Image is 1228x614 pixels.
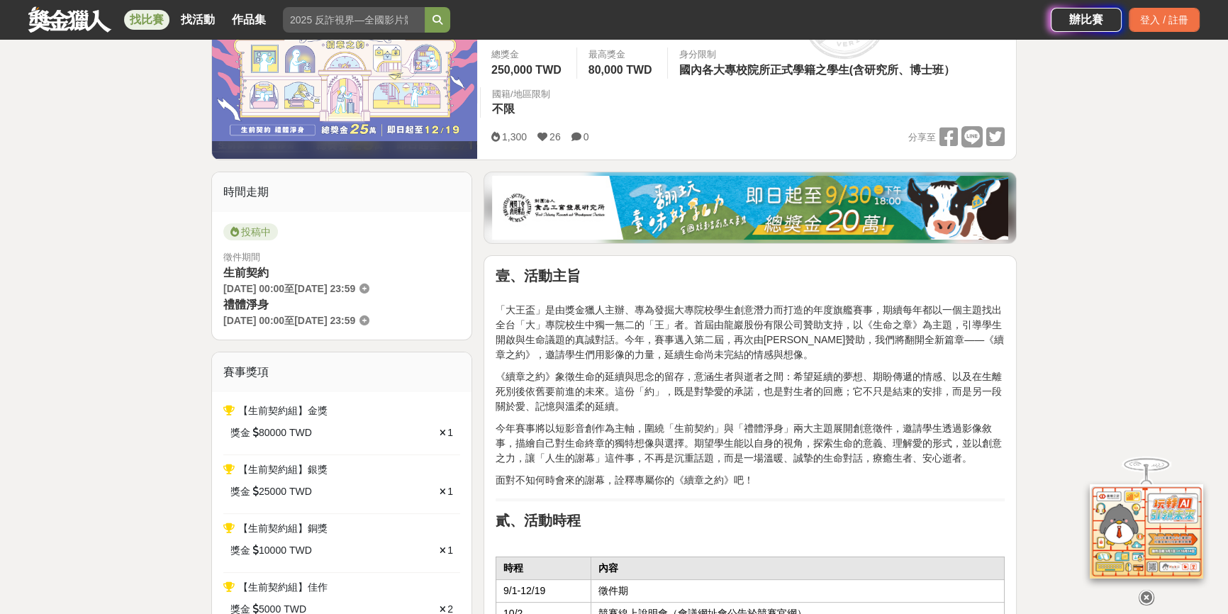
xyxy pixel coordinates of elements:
span: 分享至 [908,127,936,148]
span: 禮體淨身 [223,298,269,311]
img: d2146d9a-e6f6-4337-9592-8cefde37ba6b.png [1090,481,1203,575]
strong: 貳、活動時程 [496,513,581,528]
span: TWD [289,484,312,499]
span: [DATE] 00:00 [223,315,284,326]
p: 「大王盃」是由獎金獵人主辦、專為發掘大專院校學生創意潛力而打造的年度旗艦賽事，期續每年都以一個主題找出全台「大」專院校生中獨一無二的「王」者。首屆由龍巖股份有限公司贊助支持，以《生命之章》為主題... [496,288,1005,362]
span: 【生前契約組】金獎 [238,405,328,416]
span: 【生前契約組】銀獎 [238,464,328,475]
span: 國內各大專校院所正式學籍之學生(含研究所、博士班） [679,64,955,76]
span: 獎金 [230,425,250,440]
td: 9/1-12/19 [496,579,591,602]
span: 250,000 TWD [491,64,562,76]
p: 《續章之約》象徵生命的延續與思念的留存，意涵生者與逝者之間：希望延續的夢想、期盼傳遞的情感、以及在生離死別後依舊要前進的未來。這份「約」，既是對摯愛的承諾，也是對生者的回應；它不只是結束的安排，... [496,369,1005,414]
p: 今年賽事將以短影音創作為主軸，圍繞「生前契約」與「禮體淨身」兩大主題展開創意徵件，邀請學生透過影像敘事，描繪自己對生命終章的獨特想像與選擇。期望學生能以自身的視角，探索生命的意義、理解愛的形式，... [496,421,1005,466]
span: 80000 [259,425,286,440]
img: 1c81a89c-c1b3-4fd6-9c6e-7d29d79abef5.jpg [492,176,1008,240]
span: 獎金 [230,484,250,499]
span: [DATE] 00:00 [223,283,284,294]
span: 10000 [259,543,286,558]
div: 賽事獎項 [212,352,471,392]
span: 80,000 TWD [588,64,652,76]
span: 生前契約 [223,267,269,279]
span: 總獎金 [491,48,565,62]
span: 最高獎金 [588,48,656,62]
span: 投稿中 [223,223,278,240]
span: 徵件期間 [223,252,260,262]
span: 1 [447,486,453,497]
span: 1 [447,427,453,438]
a: 辦比賽 [1051,8,1122,32]
a: 找活動 [175,10,221,30]
span: 1,300 [502,131,527,143]
div: 登入 / 註冊 [1129,8,1200,32]
div: 身分限制 [679,48,959,62]
span: [DATE] 23:59 [294,315,355,326]
span: 【生前契約組】佳作 [238,581,328,593]
input: 2025 反詐視界—全國影片競賽 [283,7,425,33]
span: 至 [284,283,294,294]
strong: 壹、活動主旨 [496,268,581,284]
span: 0 [584,131,589,143]
span: 獎金 [230,543,250,558]
span: TWD [289,425,312,440]
span: 不限 [492,103,515,115]
span: 26 [549,131,561,143]
span: [DATE] 23:59 [294,283,355,294]
strong: 時程 [503,562,523,574]
div: 時間走期 [212,172,471,212]
a: 作品集 [226,10,272,30]
span: 至 [284,315,294,326]
span: 1 [447,545,453,556]
span: 25000 [259,484,286,499]
td: 徵件期 [591,579,1005,602]
span: TWD [289,543,312,558]
a: 找比賽 [124,10,169,30]
strong: 內容 [598,562,618,574]
p: 面對不知何時會來的謝幕，詮釋專屬你的《續章之約》吧！ [496,473,1005,488]
div: 國籍/地區限制 [492,87,550,101]
span: 【生前契約組】銅獎 [238,523,328,534]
